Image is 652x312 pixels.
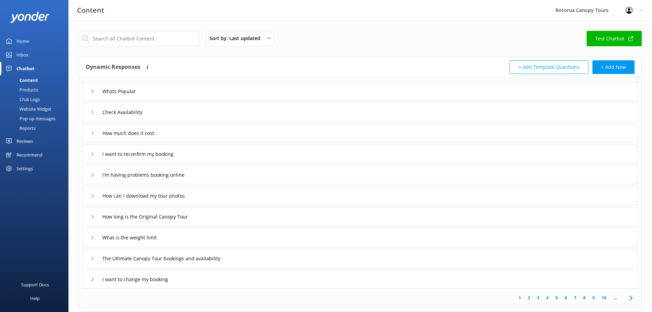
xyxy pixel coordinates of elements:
div: Content [4,75,38,85]
a: 2 [524,295,534,301]
div: Recommend [16,148,42,162]
a: Reports [4,123,68,133]
div: Reviews [16,134,33,148]
a: Test Chatbot [587,31,642,46]
div: Inbox [16,48,28,62]
h4: Dynamic Responses [86,60,140,74]
h3: Content [77,5,104,16]
a: 4 [543,295,552,301]
a: Website Widget [4,104,68,114]
div: Reports [4,123,36,133]
a: Pop-up messages [4,114,68,123]
a: 3 [534,295,543,301]
a: 9 [589,295,598,301]
div: Products [4,85,38,95]
a: 8 [580,295,589,301]
button: + Add New [592,60,635,74]
a: 1 [515,295,524,301]
img: yonder-white-logo.png [10,12,50,23]
a: 7 [571,295,580,301]
span: ... [610,295,620,301]
div: Website Widget [4,104,51,114]
a: Chat Logs [4,95,68,104]
div: Home [16,34,29,48]
input: Search all Chatbot Content [79,31,199,46]
div: Support Docs [21,278,49,291]
a: 5 [552,295,561,301]
div: Settings [16,162,33,175]
div: Pop-up messages [4,114,55,123]
a: 6 [561,295,571,301]
span: Sort by: Last updated [209,35,265,42]
div: Chatbot [16,62,35,75]
div: Help [30,291,40,305]
a: 10 [598,295,610,301]
a: Products [4,85,68,95]
button: + Add Template Questions [510,60,588,74]
div: Chat Logs [4,95,40,104]
a: Content [4,75,68,85]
